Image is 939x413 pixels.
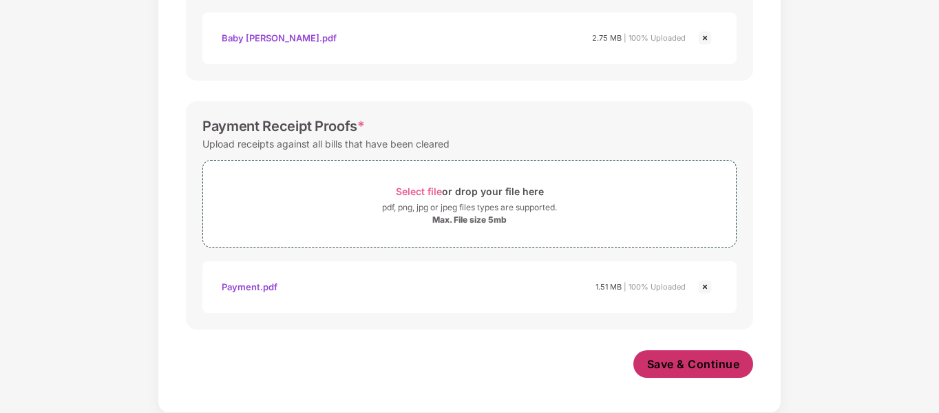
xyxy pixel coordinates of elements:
[592,33,622,43] span: 2.75 MB
[222,275,277,299] div: Payment.pdf
[396,185,442,197] span: Select file
[624,282,686,292] span: | 100% Uploaded
[202,118,365,134] div: Payment Receipt Proofs
[222,26,337,50] div: Baby [PERSON_NAME].pdf
[396,182,544,201] div: or drop your file here
[202,134,450,153] div: Upload receipts against all bills that have been cleared
[382,201,557,214] div: pdf, png, jpg or jpeg files types are supported.
[624,33,686,43] span: | 100% Uploaded
[432,214,507,225] div: Max. File size 5mb
[647,356,740,372] span: Save & Continue
[633,350,754,378] button: Save & Continue
[697,279,713,295] img: svg+xml;base64,PHN2ZyBpZD0iQ3Jvc3MtMjR4MjQiIHhtbG5zPSJodHRwOi8vd3d3LnczLm9yZy8yMDAwL3N2ZyIgd2lkdG...
[697,30,713,46] img: svg+xml;base64,PHN2ZyBpZD0iQ3Jvc3MtMjR4MjQiIHhtbG5zPSJodHRwOi8vd3d3LnczLm9yZy8yMDAwL3N2ZyIgd2lkdG...
[595,282,622,292] span: 1.51 MB
[203,171,736,236] span: Select fileor drop your file herepdf, png, jpg or jpeg files types are supported.Max. File size 5mb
